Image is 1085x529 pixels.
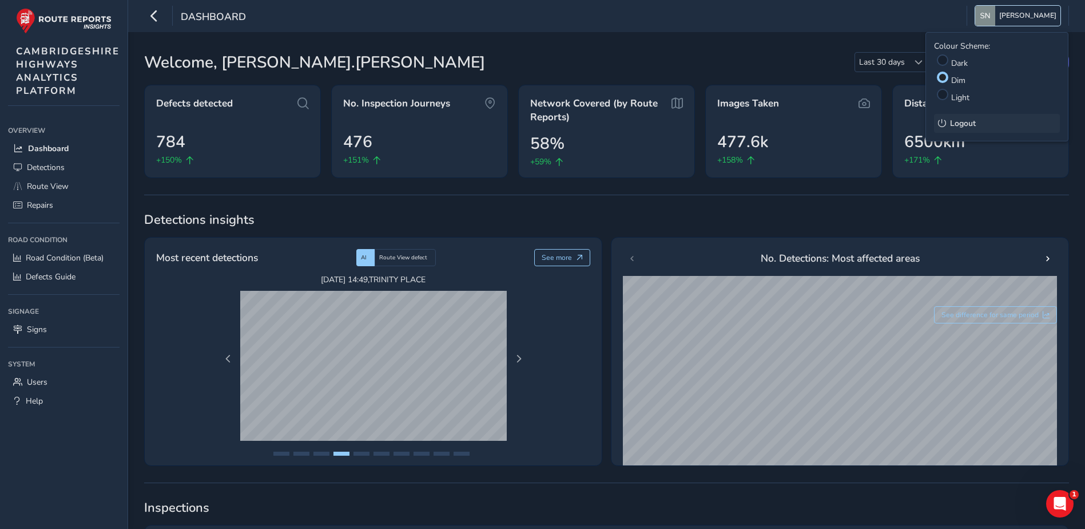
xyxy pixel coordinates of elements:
[934,114,1060,133] button: Logout
[144,499,1069,516] span: Inspections
[27,200,53,211] span: Repairs
[904,97,976,110] span: Distance Driven
[8,392,120,410] a: Help
[356,249,375,266] div: AI
[273,452,289,456] button: Page 1
[373,452,390,456] button: Page 6
[100,93,134,105] div: • 5m ago
[27,181,69,192] span: Route View
[934,306,1058,323] button: See difference for same period
[28,143,69,154] span: Dashboard
[41,50,97,62] div: Route-Reports
[220,351,236,367] button: Previous Page
[144,50,485,74] span: Welcome, [PERSON_NAME].[PERSON_NAME]
[343,130,372,154] span: 476
[313,452,329,456] button: Page 3
[8,373,120,392] a: Users
[293,452,309,456] button: Page 2
[26,252,104,263] span: Road Condition (Beta)
[434,452,450,456] button: Page 9
[41,82,766,91] span: Hey [PERSON_NAME] 👋 Welcome to the Route Reports Insights Platform. Take a look around! If you ha...
[27,377,47,388] span: Users
[761,251,920,266] span: No. Detections: Most affected areas
[8,248,120,267] a: Road Condition (Beta)
[8,177,120,196] a: Route View
[394,452,410,456] button: Page 7
[941,310,1039,319] span: See difference for same period
[162,386,181,394] span: Help
[855,53,909,72] span: Last 30 days
[361,254,367,262] span: AI
[8,196,120,215] a: Repairs
[379,254,427,262] span: Route View defect
[8,267,120,286] a: Defects Guide
[511,351,527,367] button: Next Page
[975,6,995,26] img: diamond-layout
[951,92,969,103] label: Light
[41,93,97,105] div: Route-Reports
[16,8,112,34] img: rr logo
[26,271,75,282] span: Defects Guide
[8,122,120,139] div: Overview
[16,45,120,97] span: CAMBRIDGESHIRE HIGHWAYS ANALYTICS PLATFORM
[8,303,120,320] div: Signage
[8,139,120,158] a: Dashboard
[530,156,551,168] span: +59%
[542,253,572,262] span: See more
[181,10,246,26] span: Dashboard
[85,5,146,24] h1: Messages
[999,6,1056,26] span: [PERSON_NAME]
[13,81,36,104] div: Profile image for Route-Reports
[26,396,43,406] span: Help
[144,211,1069,228] span: Detections insights
[1046,490,1074,518] iframe: Intercom live chat
[530,132,565,156] span: 58%
[904,130,965,154] span: 6500km
[454,452,470,456] button: Page 10
[8,356,120,373] div: System
[1070,490,1079,499] span: 1
[934,41,990,52] label: Colour Scheme:
[951,75,965,86] label: Dim
[950,118,976,129] span: Logout
[353,452,369,456] button: Page 5
[27,324,47,335] span: Signs
[41,40,991,49] span: Hi [PERSON_NAME], Welcome to Route Reports! We have articles which will help you get started, che...
[53,322,176,345] button: Send us a message
[951,58,968,69] label: Dark
[8,231,120,248] div: Road Condition
[343,97,450,110] span: No. Inspection Journeys
[717,154,743,166] span: +158%
[975,6,1060,26] button: [PERSON_NAME]
[343,154,369,166] span: +151%
[156,130,185,154] span: 784
[375,249,436,266] div: Route View defect
[717,97,779,110] span: Images Taken
[414,452,430,456] button: Page 8
[156,154,182,166] span: +150%
[904,154,930,166] span: +171%
[534,249,591,266] button: See more
[27,162,65,173] span: Detections
[35,386,79,394] span: Messages
[156,250,258,265] span: Most recent detections
[100,50,134,62] div: • 4m ago
[114,357,229,403] button: Help
[156,97,233,110] span: Defects detected
[13,39,36,62] div: Profile image for Route-Reports
[240,274,507,285] span: [DATE] 14:49 , TRINITY PLACE
[8,158,120,177] a: Detections
[333,452,349,456] button: Page 4
[530,97,667,124] span: Network Covered (by Route Reports)
[717,130,768,154] span: 477.6k
[8,320,120,339] a: Signs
